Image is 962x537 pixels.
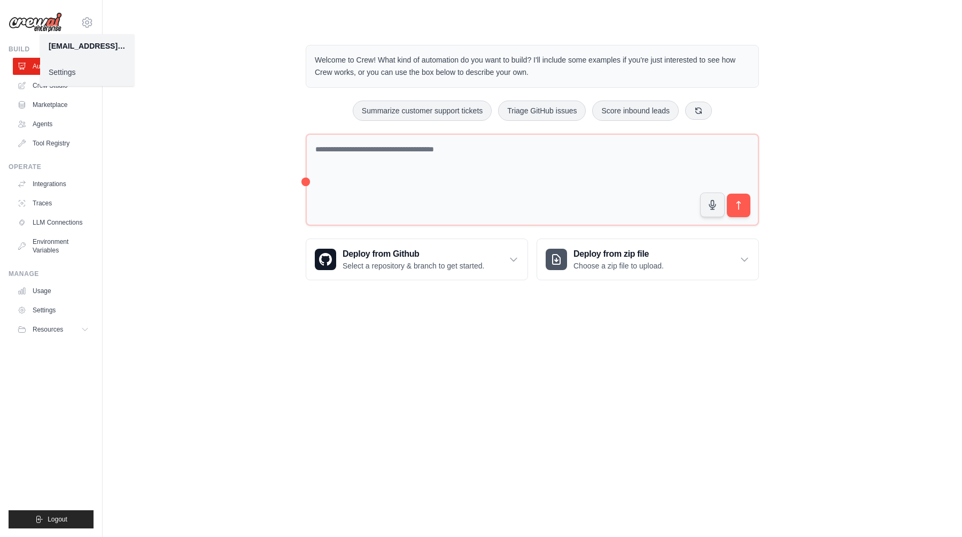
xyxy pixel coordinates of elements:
div: Build [9,45,94,53]
div: [EMAIL_ADDRESS][DOMAIN_NAME] [49,41,126,51]
a: LLM Connections [13,214,94,231]
button: Logout [9,510,94,528]
button: Score inbound leads [592,101,679,121]
p: Select a repository & branch to get started. [343,260,484,271]
p: Choose a zip file to upload. [573,260,664,271]
button: Triage GitHub issues [498,101,586,121]
a: Settings [13,302,94,319]
a: Settings [40,63,134,82]
a: Tool Registry [13,135,94,152]
button: Resources [13,321,94,338]
h3: Deploy from Github [343,248,484,260]
a: Usage [13,282,94,300]
p: Welcome to Crew! What kind of automation do you want to build? I'll include some examples if you'... [315,54,750,79]
img: Logo [9,12,62,33]
h3: Deploy from zip file [573,248,664,260]
a: Environment Variables [13,233,94,259]
a: Marketplace [13,96,94,113]
a: Automations [13,58,94,75]
a: Agents [13,116,94,133]
div: Operate [9,163,94,171]
span: Logout [48,515,67,524]
div: Manage [9,270,94,278]
a: Integrations [13,175,94,193]
iframe: Chat Widget [909,486,962,537]
a: Crew Studio [13,77,94,94]
button: Summarize customer support tickets [353,101,492,121]
span: Resources [33,325,63,334]
a: Traces [13,195,94,212]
